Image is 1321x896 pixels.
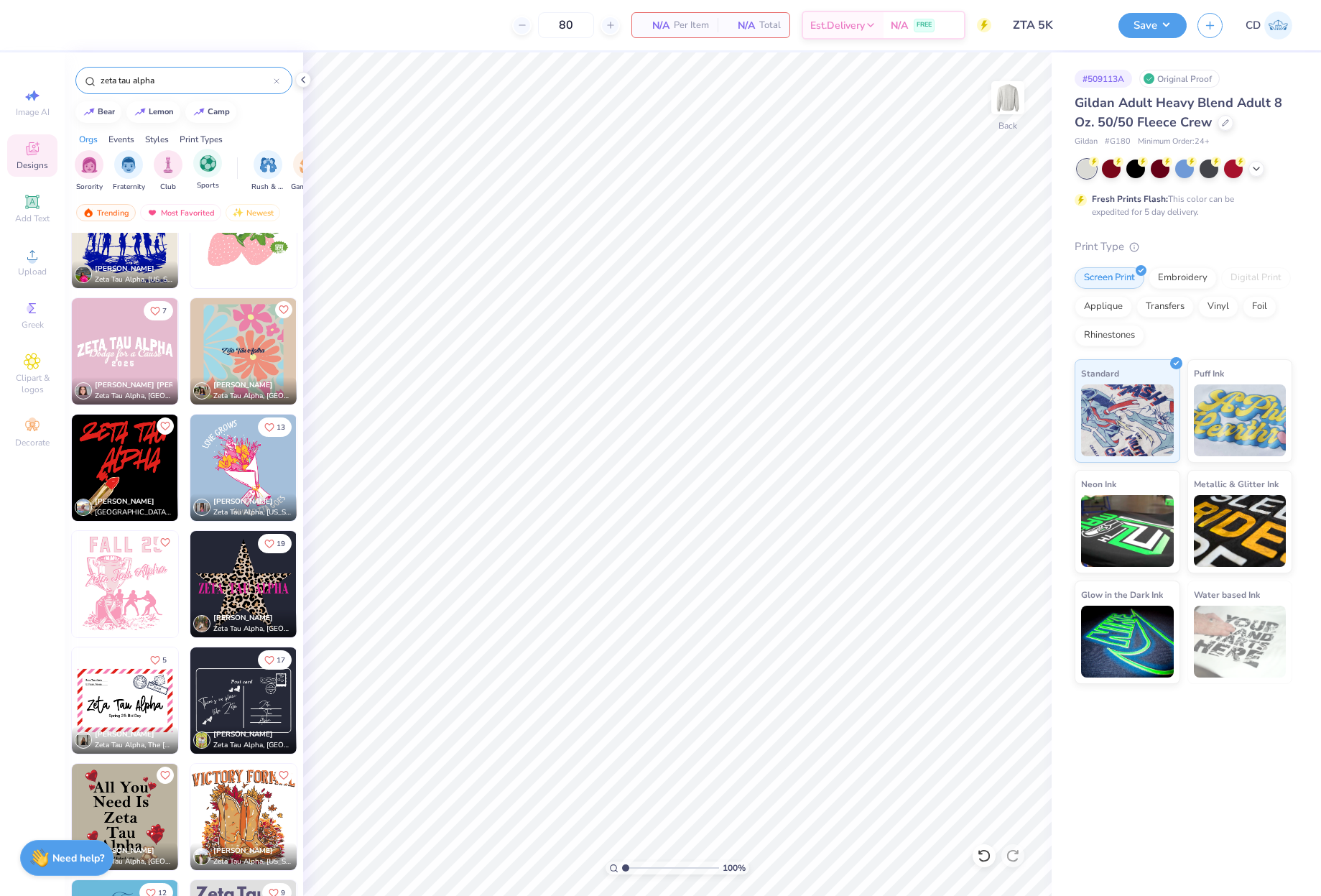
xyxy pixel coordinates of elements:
[193,848,210,865] img: Avatar
[95,264,154,274] span: [PERSON_NAME]
[193,150,222,193] button: filter button
[154,150,182,193] button: filter button
[296,298,402,405] img: 5f3e6970-b1c5-48f7-901b-85beb4216811
[232,208,244,218] img: Newest.gif
[1105,136,1131,148] span: # G180
[296,764,402,870] img: 7df51d6b-dc17-46c1-946b-32a266bfb9db
[1243,296,1276,318] div: Foil
[1194,476,1279,491] span: Metallic & Glitter Ink
[213,391,291,402] span: Zeta Tau Alpha, [GEOGRAPHIC_DATA]
[1075,94,1282,131] span: Gildan Adult Heavy Blend Adult 8 Oz. 50/50 Fleece Crew
[98,108,115,116] div: bear
[213,497,273,507] span: [PERSON_NAME]
[75,266,92,283] img: Avatar
[154,150,182,193] div: filter for Club
[251,150,284,193] div: filter for Rush & Bid
[213,846,273,856] span: [PERSON_NAME]
[95,740,172,751] span: Zeta Tau Alpha, The [GEOGRAPHIC_DATA][US_STATE] at [GEOGRAPHIC_DATA]
[197,180,219,191] span: Sports
[1075,325,1144,346] div: Rhinestones
[208,108,230,116] div: camp
[1198,296,1238,318] div: Vinyl
[95,729,154,739] span: [PERSON_NAME]
[1246,11,1292,40] a: CD
[15,213,50,224] span: Add Text
[641,18,669,33] span: N/A
[157,534,174,551] button: Like
[277,657,285,664] span: 17
[113,150,145,193] div: filter for Fraternity
[190,298,297,405] img: 471088fd-0d07-47d0-9a7a-50abeb505ac1
[75,382,92,399] img: Avatar
[160,157,176,173] img: Club Image
[162,657,167,664] span: 5
[190,531,297,637] img: be8e09a7-c4de-4e79-8409-22b2d187742b
[79,133,98,146] div: Orgs
[213,380,273,390] span: [PERSON_NAME]
[193,149,222,191] div: filter for Sports
[1264,11,1292,40] img: Cedric Diasanta
[190,182,297,288] img: 8d09d432-c5ea-4fbf-86ed-25f3080918cd
[144,650,173,670] button: Like
[157,767,174,784] button: Like
[193,382,210,399] img: Avatar
[275,767,292,784] button: Like
[72,298,178,405] img: 9488889a-d3f0-4b23-9732-4b577983a882
[185,101,236,123] button: camp
[296,647,402,754] img: 411105ea-2f5a-4ea8-ae36-3620a53a3db9
[72,182,178,288] img: 2e3c9094-60e5-408e-a758-e938b3b25766
[213,740,291,751] span: Zeta Tau Alpha, [GEOGRAPHIC_DATA]
[99,73,274,88] input: Try "Alpha"
[1221,267,1291,289] div: Digital Print
[1139,70,1220,88] div: Original Proof
[759,18,781,33] span: Total
[160,182,176,193] span: Club
[277,540,285,548] span: 19
[177,764,284,870] img: 36c33456-ef0c-42a2-ae75-bf5c673e789c
[95,380,216,390] span: [PERSON_NAME] [PERSON_NAME]
[126,101,180,123] button: lemon
[1081,476,1116,491] span: Neon Ink
[1081,587,1163,602] span: Glow in the Dark Ink
[83,108,95,116] img: trend_line.gif
[177,647,284,754] img: ac1170af-1b19-4cce-812f-d68289356405
[726,18,755,33] span: N/A
[16,106,50,118] span: Image AI
[723,862,746,874] span: 100 %
[1081,384,1174,456] img: Standard
[193,499,210,516] img: Avatar
[113,150,145,193] button: filter button
[162,308,167,315] span: 7
[177,298,284,405] img: 16a19108-9bf0-4f54-b629-e16697c4ba56
[251,150,284,193] button: filter button
[1194,587,1260,602] span: Water based Ink
[1075,267,1144,289] div: Screen Print
[72,764,178,870] img: bad74103-2eed-405f-8555-c65da7ac7ca6
[1246,17,1261,34] span: CD
[193,731,210,749] img: Avatar
[251,182,284,193] span: Rush & Bid
[193,108,205,116] img: trend_line.gif
[75,499,92,516] img: Avatar
[83,208,94,218] img: trending.gif
[1118,13,1187,38] button: Save
[213,624,291,634] span: Zeta Tau Alpha, [GEOGRAPHIC_DATA]
[7,372,57,395] span: Clipart & logos
[1075,296,1132,318] div: Applique
[200,155,216,172] img: Sports Image
[95,497,154,507] span: [PERSON_NAME]
[15,437,50,448] span: Decorate
[75,150,103,193] div: filter for Sorority
[72,647,178,754] img: f09afcc5-eab9-48ca-b6da-98866e1f2e6c
[75,150,103,193] button: filter button
[1194,495,1287,567] img: Metallic & Glitter Ink
[95,391,172,402] span: Zeta Tau Alpha, [GEOGRAPHIC_DATA]
[95,856,172,867] span: Zeta Tau Alpha, [GEOGRAPHIC_DATA]
[75,731,92,749] img: Avatar
[149,108,174,116] div: lemon
[917,20,932,30] span: FREE
[180,133,223,146] div: Print Types
[190,647,297,754] img: da812b6e-1e6c-476b-b4ee-ec5f6d1ba1de
[1194,384,1287,456] img: Puff Ink
[291,182,324,193] span: Game Day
